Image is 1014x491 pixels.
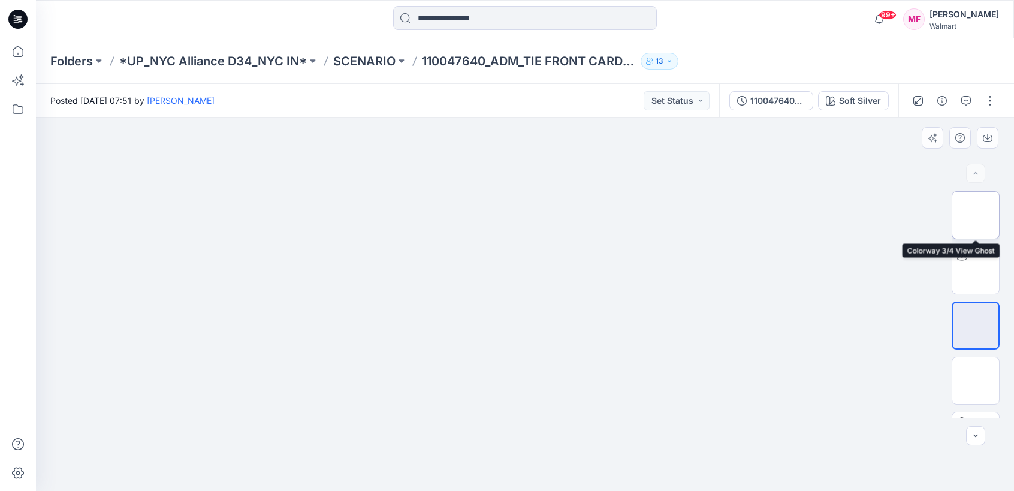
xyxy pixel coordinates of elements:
div: MF [903,8,925,30]
button: Details [932,91,952,110]
a: *UP_NYC Alliance D34_NYC IN* [119,53,307,70]
button: Soft Silver [818,91,889,110]
div: Walmart [929,22,999,31]
button: 110047640_ADM_TIE FRONT CARDIGAN [729,91,813,110]
div: 110047640_ADM_TIE FRONT CARDIGAN [750,94,805,107]
div: [PERSON_NAME] [929,7,999,22]
a: [PERSON_NAME] [147,95,215,106]
div: Soft Silver [839,94,881,107]
p: 13 [656,55,663,68]
a: SCENARIO [333,53,396,70]
a: Folders [50,53,93,70]
button: 13 [641,53,678,70]
span: Posted [DATE] 07:51 by [50,94,215,107]
p: 110047640_ADM_TIE FRONT CARDIGAN [422,53,636,70]
span: 99+ [879,10,897,20]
